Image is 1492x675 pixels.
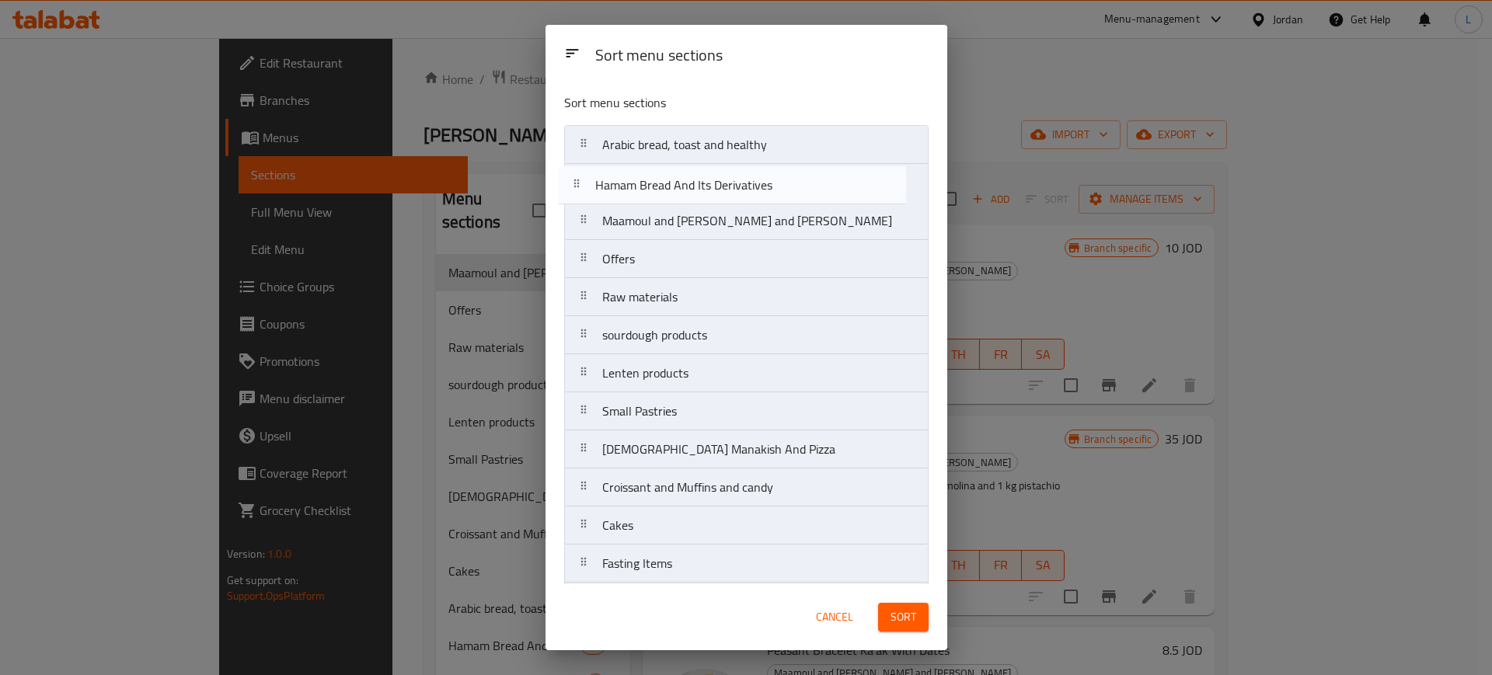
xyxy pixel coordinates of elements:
[589,39,935,74] div: Sort menu sections
[878,603,929,632] button: Sort
[564,93,853,113] p: Sort menu sections
[816,607,853,627] span: Cancel
[891,607,916,627] span: Sort
[810,603,859,632] button: Cancel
